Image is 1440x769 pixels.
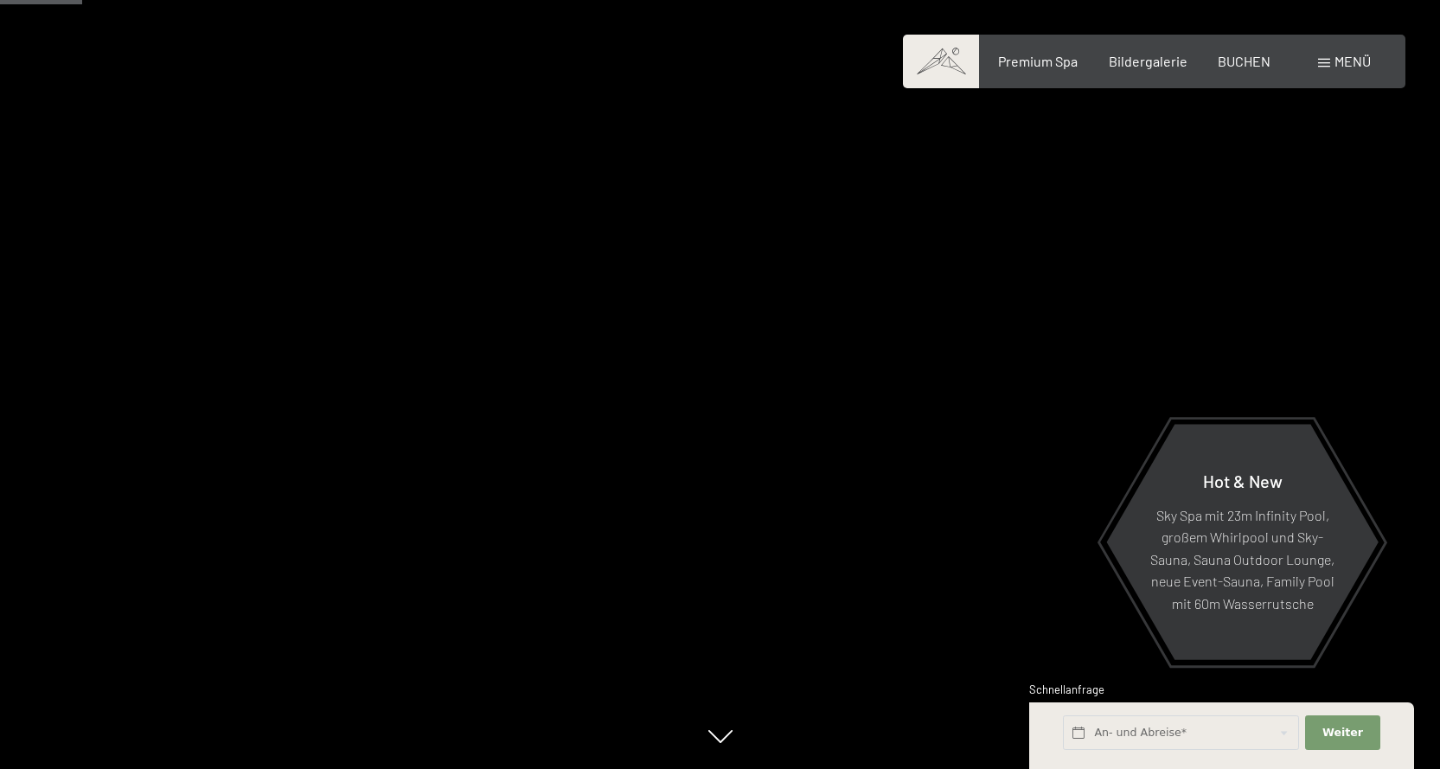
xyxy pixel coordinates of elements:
a: Bildergalerie [1109,53,1187,69]
span: Menü [1334,53,1371,69]
p: Sky Spa mit 23m Infinity Pool, großem Whirlpool und Sky-Sauna, Sauna Outdoor Lounge, neue Event-S... [1149,503,1336,614]
a: BUCHEN [1218,53,1270,69]
a: Premium Spa [998,53,1078,69]
span: Schnellanfrage [1029,682,1104,696]
a: Hot & New Sky Spa mit 23m Infinity Pool, großem Whirlpool und Sky-Sauna, Sauna Outdoor Lounge, ne... [1105,423,1379,661]
button: Weiter [1305,715,1379,751]
span: Hot & New [1203,470,1283,490]
span: Weiter [1322,725,1363,740]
